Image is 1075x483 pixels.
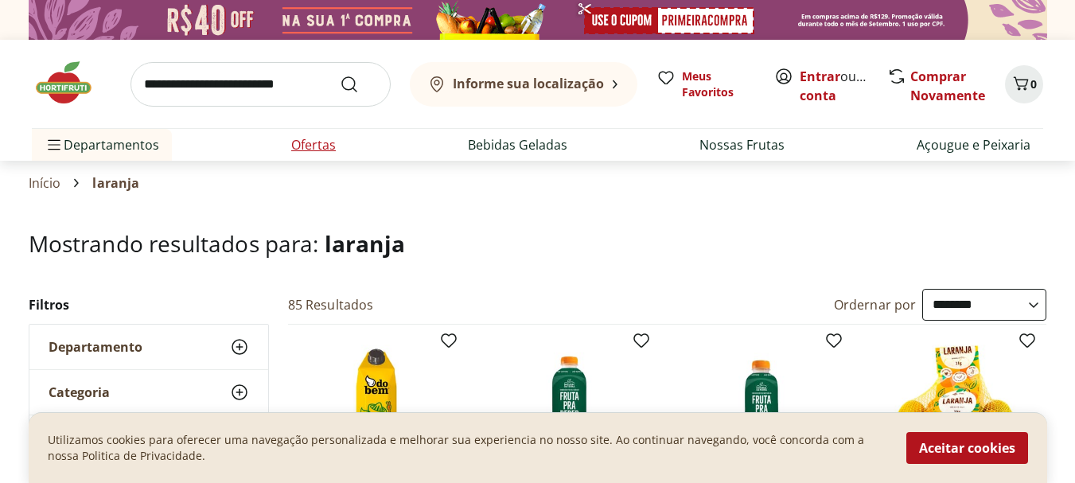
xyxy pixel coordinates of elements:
[917,135,1030,154] a: Açougue e Peixaria
[910,68,985,104] a: Comprar Novamente
[340,75,378,94] button: Submit Search
[92,176,139,190] span: laranja
[834,296,917,314] label: Ordernar por
[325,228,405,259] span: laranja
[1030,76,1037,92] span: 0
[453,75,604,92] b: Informe sua localização
[1005,65,1043,103] button: Carrinho
[29,325,268,369] button: Departamento
[32,59,111,107] img: Hortifruti
[49,384,110,400] span: Categoria
[29,370,268,415] button: Categoria
[45,126,159,164] span: Departamentos
[656,68,755,100] a: Meus Favoritos
[800,68,840,85] a: Entrar
[288,296,374,314] h2: 85 Resultados
[48,432,887,464] p: Utilizamos cookies para oferecer uma navegação personalizada e melhorar sua experiencia no nosso ...
[291,135,336,154] a: Ofertas
[699,135,785,154] a: Nossas Frutas
[29,289,269,321] h2: Filtros
[906,432,1028,464] button: Aceitar cookies
[800,68,887,104] a: Criar conta
[29,176,61,190] a: Início
[49,339,142,355] span: Departamento
[468,135,567,154] a: Bebidas Geladas
[45,126,64,164] button: Menu
[29,231,1047,256] h1: Mostrando resultados para:
[800,67,871,105] span: ou
[410,62,637,107] button: Informe sua localização
[682,68,755,100] span: Meus Favoritos
[130,62,391,107] input: search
